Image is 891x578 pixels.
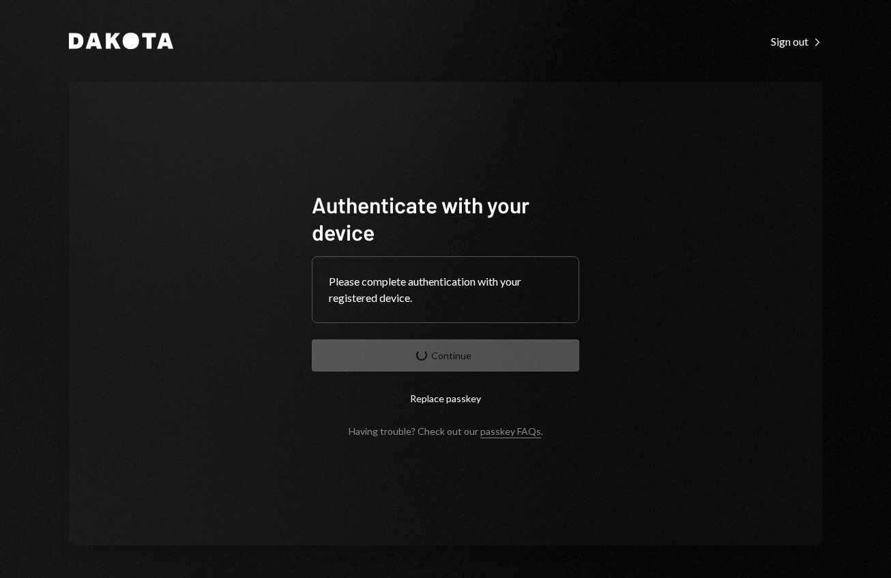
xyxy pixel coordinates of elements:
div: Sign out [771,35,822,48]
a: passkey FAQs [480,425,541,438]
div: Having trouble? Check out our . [349,425,543,437]
a: Sign out [771,33,822,48]
h1: Authenticate with your device [312,191,579,245]
div: Please complete authentication with your registered device. [329,273,562,306]
button: Replace passkey [312,382,579,414]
